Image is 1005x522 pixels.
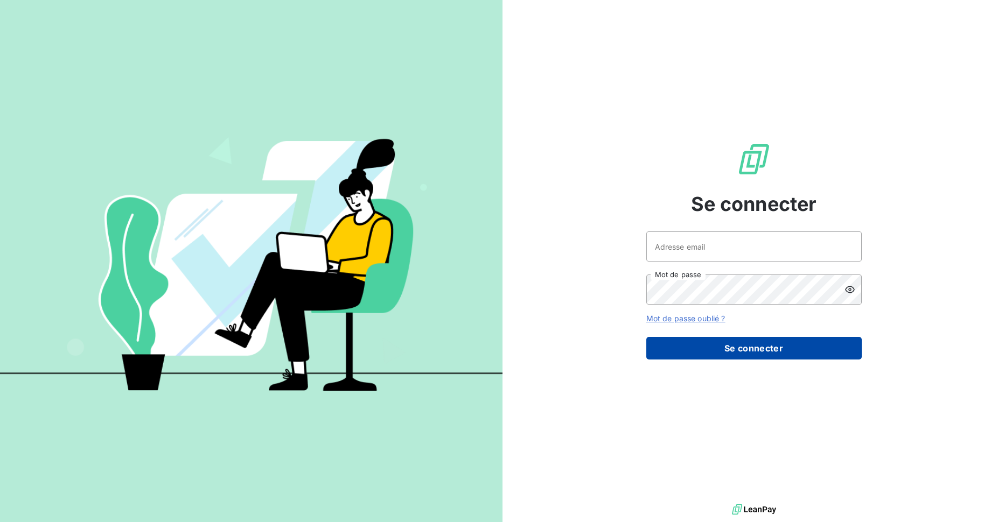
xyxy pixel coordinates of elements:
[646,314,725,323] a: Mot de passe oublié ?
[737,142,771,177] img: Logo LeanPay
[646,337,862,359] button: Se connecter
[691,189,817,218] span: Se connecter
[646,231,862,262] input: placeholder
[732,502,776,518] img: logo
